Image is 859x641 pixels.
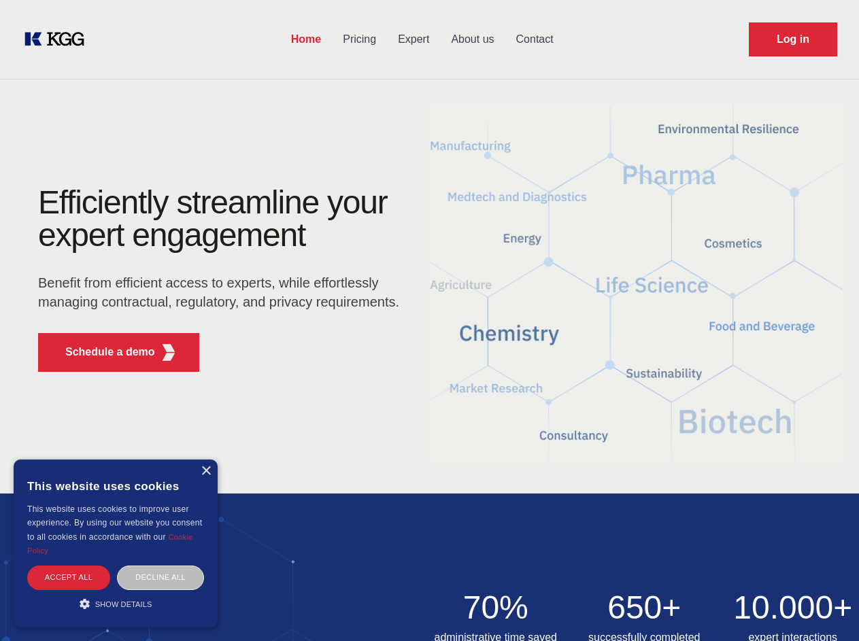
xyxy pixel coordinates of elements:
a: Pricing [332,22,387,57]
a: About us [440,22,505,57]
h2: 650+ [578,591,711,624]
span: Show details [95,600,152,608]
div: Accept all [27,566,110,589]
a: Cookie Policy [27,533,193,555]
a: Request Demo [749,22,837,56]
button: Schedule a demoKGG Fifth Element RED [38,333,199,372]
div: Show details [27,597,204,610]
div: Close [201,466,211,477]
img: KGG Fifth Element RED [160,344,177,361]
h2: 70% [430,591,562,624]
p: Schedule a demo [65,344,155,360]
a: Home [280,22,332,57]
p: Benefit from efficient access to experts, while effortlessly managing contractual, regulatory, an... [38,273,408,311]
a: KOL Knowledge Platform: Talk to Key External Experts (KEE) [22,29,95,50]
img: KGG Fifth Element RED [430,88,843,480]
a: Expert [387,22,440,57]
div: Decline all [117,566,204,589]
h1: Efficiently streamline your expert engagement [38,186,408,252]
a: Contact [505,22,565,57]
span: This website uses cookies to improve user experience. By using our website you consent to all coo... [27,504,202,542]
iframe: Chat Widget [791,576,859,641]
div: This website uses cookies [27,470,204,502]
